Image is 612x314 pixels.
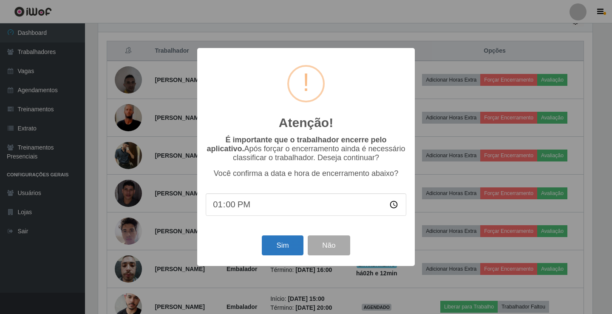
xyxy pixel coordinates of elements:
p: Você confirma a data e hora de encerramento abaixo? [206,169,406,178]
button: Não [308,235,350,255]
h2: Atenção! [279,115,333,130]
button: Sim [262,235,303,255]
p: Após forçar o encerramento ainda é necessário classificar o trabalhador. Deseja continuar? [206,136,406,162]
b: É importante que o trabalhador encerre pelo aplicativo. [207,136,386,153]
